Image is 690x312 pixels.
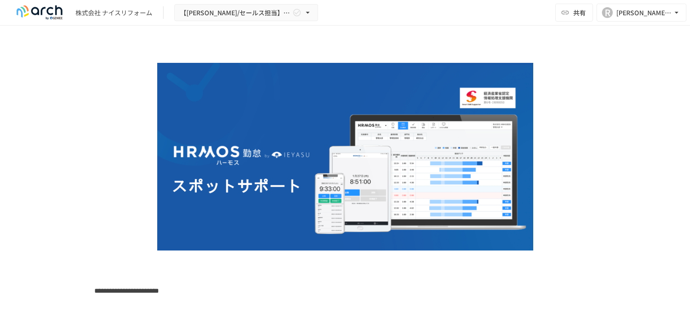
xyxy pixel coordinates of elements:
button: R[PERSON_NAME][EMAIL_ADDRESS][DOMAIN_NAME] [597,4,686,22]
span: 共有 [573,8,586,18]
div: 株式会社 ナイスリフォーム [75,8,152,18]
img: logo-default@2x-9cf2c760.svg [11,5,68,20]
div: R [602,7,613,18]
span: 【[PERSON_NAME]/セールス担当】株式会社 ナイスリフォーム様_スポットサポート [180,7,291,18]
div: [PERSON_NAME][EMAIL_ADDRESS][DOMAIN_NAME] [616,7,672,18]
img: 7LfzSc6NhkdpYdJZkgpNwBZHKhCc8yOHzh0oRZrtOpq [157,63,533,250]
button: 共有 [555,4,593,22]
button: 【[PERSON_NAME]/セールス担当】株式会社 ナイスリフォーム様_スポットサポート [174,4,318,22]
